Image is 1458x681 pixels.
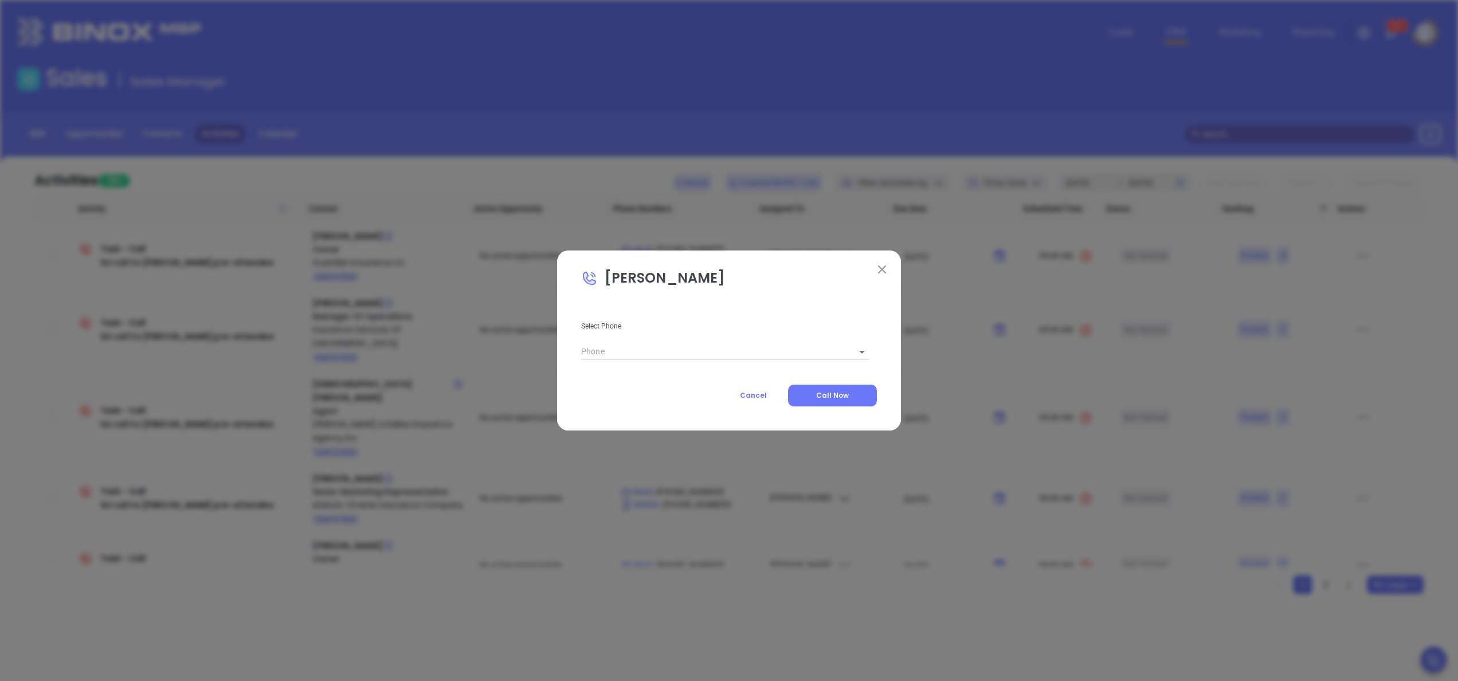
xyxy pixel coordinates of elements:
button: Call Now [788,385,877,406]
button: Cancel [719,385,788,406]
p: Select Phone [581,320,877,332]
input: Phone [581,343,841,361]
span: Cancel [740,390,767,400]
img: close modal [878,265,886,273]
span: Call Now [816,390,849,400]
p: [PERSON_NAME] [581,268,877,294]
